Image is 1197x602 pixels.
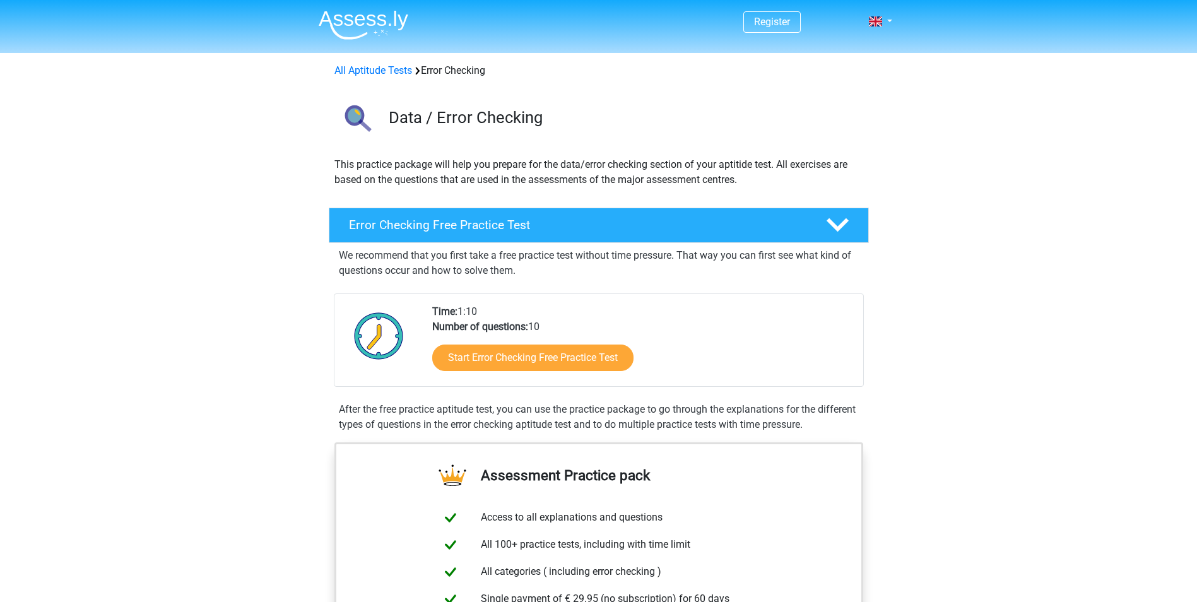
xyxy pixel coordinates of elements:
p: This practice package will help you prepare for the data/error checking section of your aptitide ... [334,157,863,187]
h4: Error Checking Free Practice Test [349,218,806,232]
a: Start Error Checking Free Practice Test [432,345,634,371]
img: Clock [347,304,411,367]
a: All Aptitude Tests [334,64,412,76]
h3: Data / Error Checking [389,108,859,127]
a: Register [754,16,790,28]
div: 1:10 10 [423,304,863,386]
img: Assessly [319,10,408,40]
div: After the free practice aptitude test, you can use the practice package to go through the explana... [334,402,864,432]
b: Time: [432,305,457,317]
a: Error Checking Free Practice Test [324,208,874,243]
b: Number of questions: [432,321,528,333]
div: Error Checking [329,63,868,78]
p: We recommend that you first take a free practice test without time pressure. That way you can fir... [339,248,859,278]
img: error checking [329,93,383,147]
